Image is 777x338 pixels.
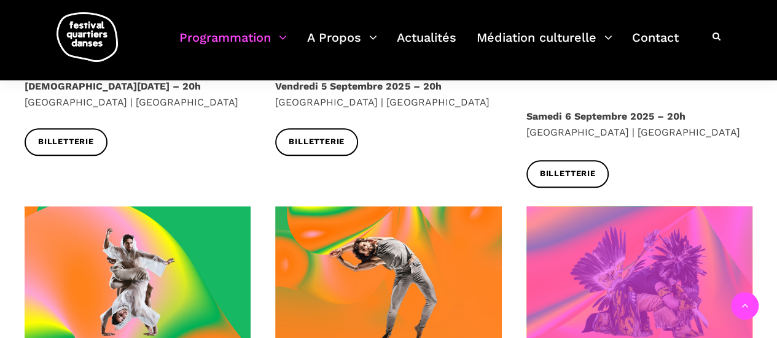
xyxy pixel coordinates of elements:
a: Actualités [397,27,456,63]
span: Billetterie [540,167,596,180]
a: Programmation [179,27,287,63]
span: Billetterie [38,136,94,148]
p: [GEOGRAPHIC_DATA] | [GEOGRAPHIC_DATA] [526,109,752,140]
p: [GEOGRAPHIC_DATA] | [GEOGRAPHIC_DATA] [25,79,251,110]
img: logo-fqd-med [57,12,118,62]
a: Contact [632,27,679,63]
strong: Vendredi 5 Septembre 2025 – 20h [275,80,441,92]
strong: Samedi 6 Septembre 2025 – 20h [526,110,685,122]
span: Billetterie [289,136,345,148]
strong: [DEMOGRAPHIC_DATA][DATE] – 20h [25,80,201,92]
p: [GEOGRAPHIC_DATA] | [GEOGRAPHIC_DATA] [275,79,501,110]
a: Billetterie [275,128,358,156]
a: Billetterie [526,160,609,188]
a: A Propos [307,27,377,63]
a: Médiation culturelle [477,27,612,63]
a: Billetterie [25,128,107,156]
